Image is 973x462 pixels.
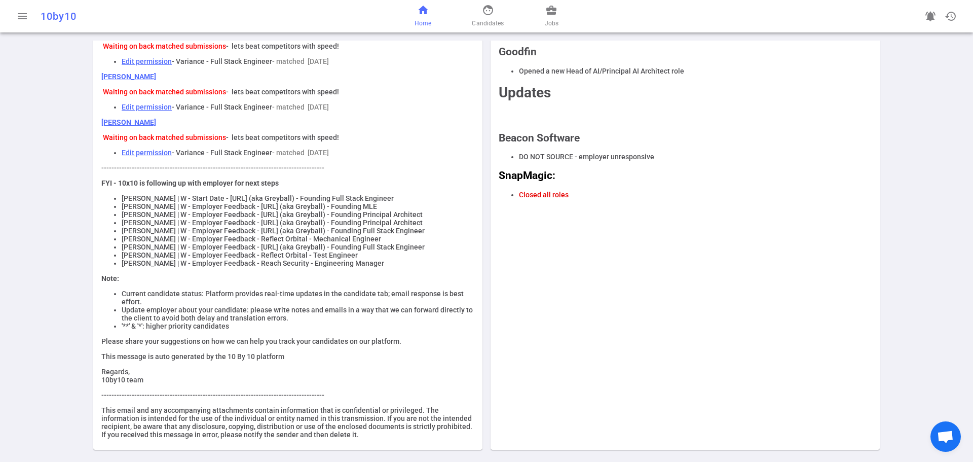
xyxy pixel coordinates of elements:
li: [PERSON_NAME] | W - Employer Feedback - [URL] (aka Greyball) - Founding Principal Architect [122,210,474,219]
li: [PERSON_NAME] | W - Employer Feedback - [URL] (aka Greyball) - Founding MLE [122,202,474,210]
a: Jobs [545,4,558,28]
li: [PERSON_NAME] | W - Start Date - [URL] (aka Greyball) - Founding Full Stack Engineer [122,194,474,202]
li: [PERSON_NAME] | W - Employer Feedback - [URL] (aka Greyball) - Founding Principal Architect [122,219,474,227]
span: Candidates [472,18,504,28]
li: [PERSON_NAME] | W - Employer Feedback - Reflect Orbital - Test Engineer [122,251,474,259]
strong: Note: [101,274,119,282]
p: Please share your suggestions on how we can help you track your candidates on our platform. [101,337,474,345]
span: - matched [DATE] [272,149,329,157]
a: Home [415,4,431,28]
li: Current candidate status: Platform provides real-time updates in the candidate tab; email respons... [122,290,474,306]
a: Open chat [930,421,961,452]
li: DO NOT SOURCE - employer unresponsive [519,153,872,161]
span: - lets beat competitors with speed! [226,88,339,96]
span: - matched [DATE] [272,57,329,65]
span: Home [415,18,431,28]
span: menu [16,10,28,22]
span: - Variance - Full Stack Engineer [172,103,272,111]
span: - lets beat competitors with speed! [226,133,339,141]
button: Open menu [12,6,32,26]
span: history [945,10,957,22]
span: Jobs [545,18,558,28]
strong: FYI - 10x10 is following up with employer for next steps [101,179,279,187]
button: Open history [941,6,961,26]
li: [PERSON_NAME] | W - Employer Feedback - Reflect Orbital - Mechanical Engineer [122,235,474,243]
a: Edit permission [122,103,172,111]
span: - Variance - Full Stack Engineer [172,57,272,65]
span: face [482,4,494,16]
li: '**' & '*': higher priority candidates [122,322,474,330]
span: notifications_active [924,10,937,22]
span: Waiting on back matched submissions [103,88,226,96]
a: Go to see announcements [920,6,941,26]
span: Waiting on back matched submissions [103,133,226,141]
p: This message is auto generated by the 10 By 10 platform [101,352,474,361]
p: This email and any accompanying attachments contain information that is confidential or privilege... [101,406,474,439]
p: ---------------------------------------------------------------------------------------- [101,391,474,399]
div: 10by10 [41,10,320,22]
li: [PERSON_NAME] | W - Employer Feedback - Reach Security - Engineering Manager [122,259,474,267]
a: Candidates [472,4,504,28]
h2: Goodfin [499,46,872,58]
p: Regards, 10by10 team [101,368,474,384]
span: - matched [DATE] [272,103,329,111]
span: home [417,4,429,16]
span: Waiting on back matched submissions [103,42,226,50]
span: SnapMagic: [499,169,555,182]
a: Edit permission [122,57,172,65]
h2: Beacon Software [499,132,872,144]
p: ---------------------------------------------------------------------------------------- [101,164,474,172]
li: Update employer about your candidate: please write notes and emails in a way that we can forward ... [122,306,474,322]
span: business_center [545,4,557,16]
h1: Updates [499,84,872,101]
a: [PERSON_NAME] [101,73,156,81]
span: - Variance - Full Stack Engineer [172,149,272,157]
span: Closed all roles [519,191,569,199]
a: [PERSON_NAME] [101,118,156,126]
span: - lets beat competitors with speed! [226,42,339,50]
li: [PERSON_NAME] | W - Employer Feedback - [URL] (aka Greyball) - Founding Full Stack Engineer [122,243,474,251]
a: Edit permission [122,149,172,157]
li: Opened a new Head of AI/Principal AI Architect role [519,67,872,75]
li: [PERSON_NAME] | W - Employer Feedback - [URL] (aka Greyball) - Founding Full Stack Engineer [122,227,474,235]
